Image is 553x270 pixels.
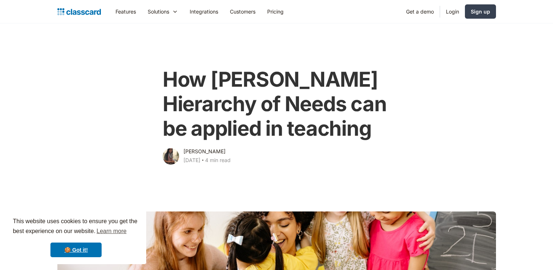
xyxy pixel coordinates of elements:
[57,7,101,17] a: home
[200,156,205,166] div: ‧
[95,226,128,237] a: learn more about cookies
[261,3,289,20] a: Pricing
[205,156,231,165] div: 4 min read
[471,8,490,15] div: Sign up
[400,3,440,20] a: Get a demo
[142,3,184,20] div: Solutions
[163,67,390,141] h1: How [PERSON_NAME] Hierarchy of Needs can be applied in teaching
[440,3,465,20] a: Login
[110,3,142,20] a: Features
[13,217,139,237] span: This website uses cookies to ensure you get the best experience on our website.
[148,8,169,15] div: Solutions
[465,4,496,19] a: Sign up
[184,3,224,20] a: Integrations
[6,210,146,264] div: cookieconsent
[183,147,226,156] div: [PERSON_NAME]
[50,243,102,257] a: dismiss cookie message
[183,156,200,165] div: [DATE]
[224,3,261,20] a: Customers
